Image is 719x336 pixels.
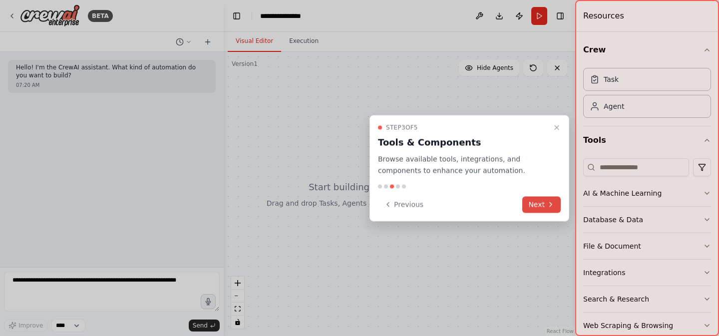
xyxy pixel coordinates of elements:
button: Next [522,196,561,213]
p: Browse available tools, integrations, and components to enhance your automation. [378,154,549,177]
span: Step 3 of 5 [386,124,418,132]
button: Hide left sidebar [230,9,244,23]
button: Close walkthrough [551,122,563,134]
button: Previous [378,196,429,213]
h3: Tools & Components [378,136,549,150]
